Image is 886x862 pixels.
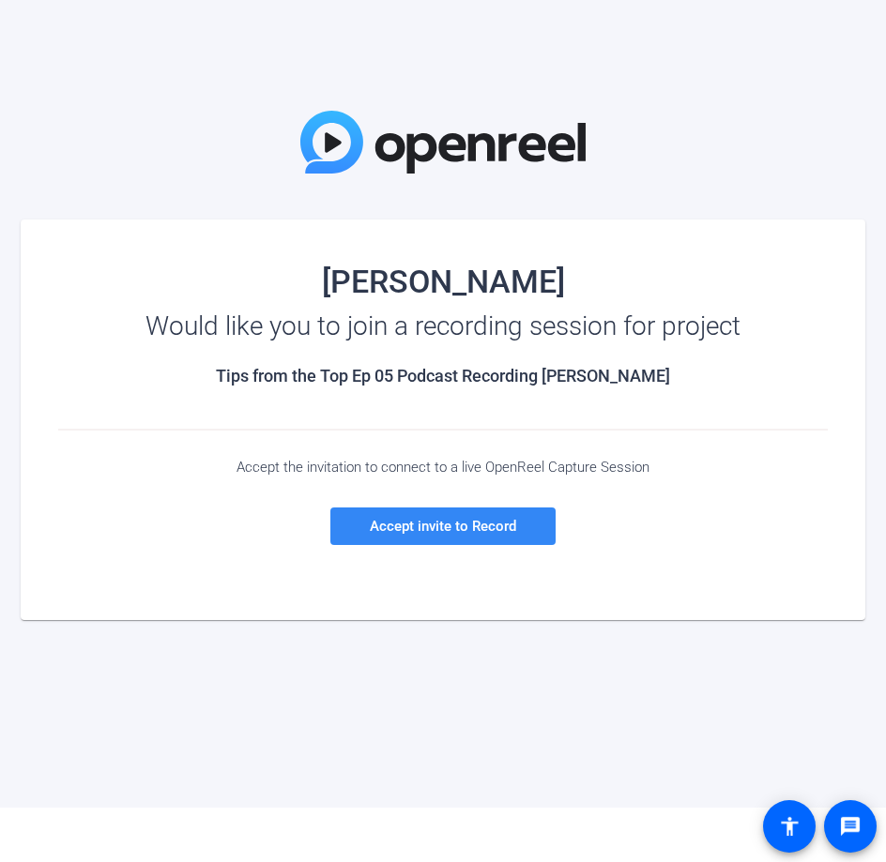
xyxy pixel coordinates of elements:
[778,815,801,838] mat-icon: accessibility
[58,459,828,476] div: Accept the invitation to connect to a live OpenReel Capture Session
[58,366,828,386] h2: Tips from the Top Ep 05 Podcast Recording [PERSON_NAME]
[58,266,828,296] div: [PERSON_NAME]
[330,507,556,545] a: Accept invite to Record
[58,311,828,341] div: Would like you to join a recording session for project
[300,111,586,174] img: OpenReel Logo
[370,518,516,535] span: Accept invite to Record
[839,815,862,838] mat-icon: message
